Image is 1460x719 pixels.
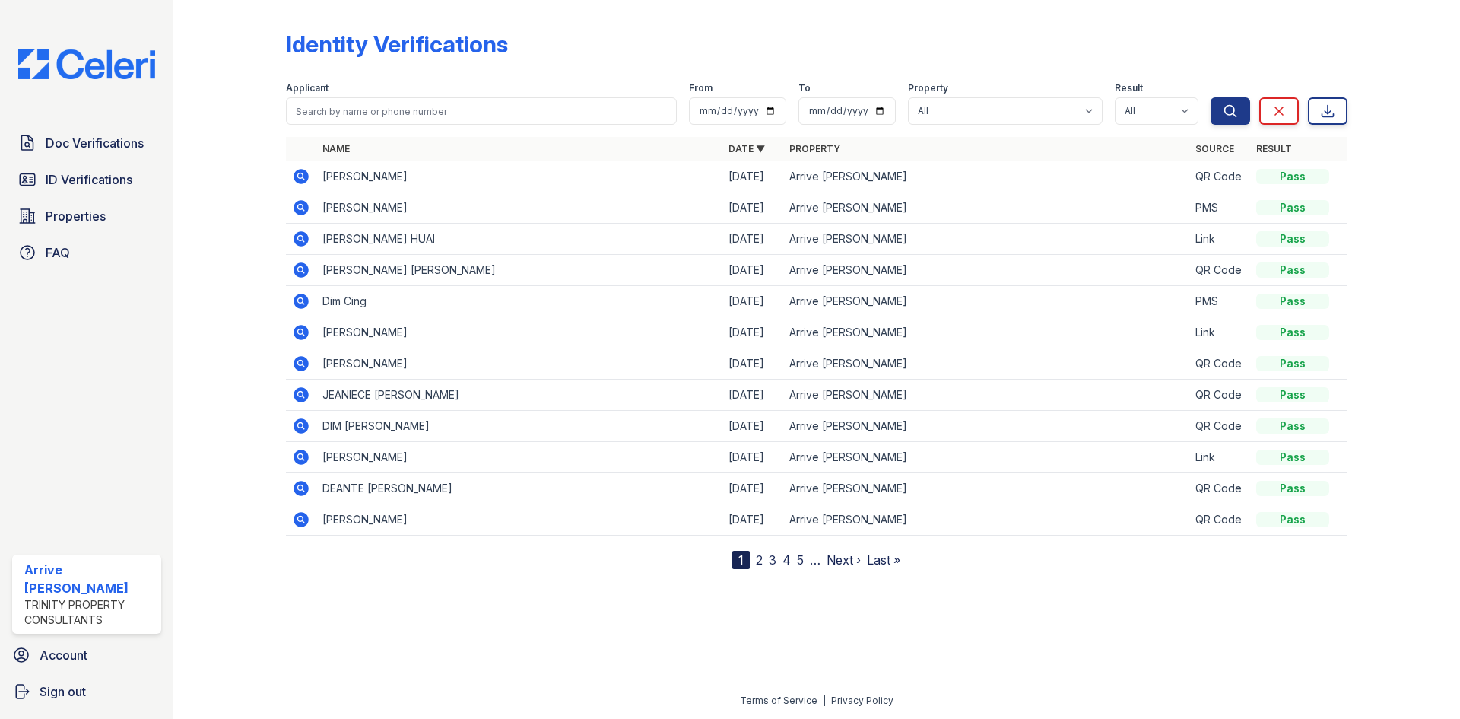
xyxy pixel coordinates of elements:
td: Arrive [PERSON_NAME] [783,411,1189,442]
td: [DATE] [722,255,783,286]
td: QR Code [1189,348,1250,380]
td: [PERSON_NAME] [316,161,722,192]
td: [DATE] [722,348,783,380]
td: [DATE] [722,317,783,348]
a: 4 [782,552,791,568]
td: [PERSON_NAME] [316,348,722,380]
a: FAQ [12,237,161,268]
td: Arrive [PERSON_NAME] [783,504,1189,536]
div: Arrive [PERSON_NAME] [24,561,155,597]
td: [DATE] [722,192,783,224]
td: [DATE] [722,411,783,442]
a: Date ▼ [728,143,765,154]
a: Last » [867,552,900,568]
td: DIM [PERSON_NAME] [316,411,722,442]
div: 1 [732,551,750,569]
div: Pass [1256,325,1329,340]
td: [PERSON_NAME] [316,442,722,473]
td: [PERSON_NAME] [316,317,722,348]
a: Account [6,640,167,670]
td: QR Code [1189,161,1250,192]
a: Privacy Policy [831,695,893,706]
label: Applicant [286,82,328,94]
td: [PERSON_NAME] [316,504,722,536]
img: CE_Logo_Blue-a8612792a0a2168367f1c8372b55b34899dd931a85d93a1a3d3e32e68fde9ad4.png [6,49,167,79]
td: [DATE] [722,380,783,411]
td: Link [1189,317,1250,348]
a: Source [1195,143,1234,154]
td: [DATE] [722,286,783,317]
td: PMS [1189,286,1250,317]
td: QR Code [1189,473,1250,504]
td: [DATE] [722,224,783,255]
td: QR Code [1189,380,1250,411]
td: Arrive [PERSON_NAME] [783,317,1189,348]
td: DEANTE [PERSON_NAME] [316,473,722,504]
td: Arrive [PERSON_NAME] [783,224,1189,255]
span: … [810,551,820,569]
a: 5 [797,552,804,568]
td: Link [1189,224,1250,255]
td: Arrive [PERSON_NAME] [783,380,1189,411]
a: Sign out [6,676,167,707]
a: 2 [756,552,763,568]
td: JEANIECE [PERSON_NAME] [316,380,722,411]
td: [DATE] [722,473,783,504]
div: Pass [1256,356,1329,371]
a: Doc Verifications [12,128,161,158]
a: Properties [12,201,161,231]
div: Pass [1256,169,1329,184]
span: Account [40,646,87,664]
label: Result [1115,82,1143,94]
div: Pass [1256,200,1329,215]
a: Result [1256,143,1292,154]
td: Dim Cing [316,286,722,317]
div: Pass [1256,294,1329,309]
div: Pass [1256,387,1329,402]
td: [DATE] [722,442,783,473]
td: QR Code [1189,411,1250,442]
td: Arrive [PERSON_NAME] [783,348,1189,380]
td: [PERSON_NAME] [PERSON_NAME] [316,255,722,286]
div: Pass [1256,481,1329,496]
label: Property [908,82,948,94]
td: [DATE] [722,161,783,192]
td: Arrive [PERSON_NAME] [783,473,1189,504]
a: 3 [769,552,776,568]
td: Arrive [PERSON_NAME] [783,192,1189,224]
div: | [823,695,826,706]
td: [PERSON_NAME] HUAI [316,224,722,255]
a: Terms of Service [740,695,817,706]
td: Arrive [PERSON_NAME] [783,255,1189,286]
a: ID Verifications [12,164,161,195]
td: Arrive [PERSON_NAME] [783,161,1189,192]
div: Trinity Property Consultants [24,597,155,628]
td: Arrive [PERSON_NAME] [783,442,1189,473]
td: QR Code [1189,504,1250,536]
input: Search by name or phone number [286,97,677,125]
span: Sign out [40,682,86,701]
td: Arrive [PERSON_NAME] [783,286,1189,317]
div: Pass [1256,231,1329,247]
div: Pass [1256,450,1329,465]
td: Link [1189,442,1250,473]
div: Pass [1256,512,1329,527]
span: FAQ [46,243,70,262]
a: Next › [827,552,861,568]
div: Identity Verifications [286,30,508,58]
span: ID Verifications [46,170,132,189]
label: To [798,82,811,94]
label: From [689,82,713,94]
div: Pass [1256,262,1329,278]
td: [DATE] [722,504,783,536]
div: Pass [1256,418,1329,434]
a: Name [322,143,350,154]
td: QR Code [1189,255,1250,286]
span: Properties [46,207,106,225]
span: Doc Verifications [46,134,144,152]
td: PMS [1189,192,1250,224]
a: Property [789,143,840,154]
td: [PERSON_NAME] [316,192,722,224]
